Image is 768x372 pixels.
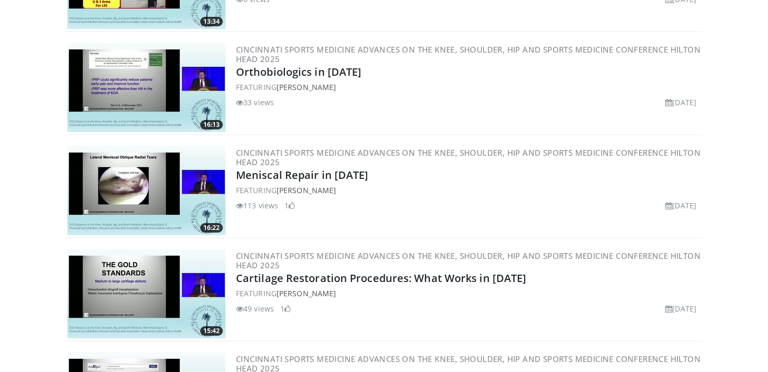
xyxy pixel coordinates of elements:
span: 16:13 [200,120,223,129]
li: 113 views [236,200,278,211]
a: 16:22 [67,146,225,235]
li: 33 views [236,97,274,108]
a: Cincinnati Sports Medicine Advances on the Knee, Shoulder, Hip and Sports Medicine Conference Hil... [236,44,701,64]
a: Orthobiologics in [DATE] [236,65,361,79]
div: FEATURING [236,185,701,196]
span: 13:34 [200,17,223,26]
li: [DATE] [665,303,696,314]
img: 5c3aab28-8561-4027-8ef4-f51a15d1d1ea.300x170_q85_crop-smart_upscale.jpg [67,146,225,235]
li: 1 [280,303,291,314]
a: [PERSON_NAME] [277,288,336,298]
a: Meniscal Repair in [DATE] [236,168,369,182]
span: 16:22 [200,223,223,233]
a: 16:13 [67,43,225,132]
li: [DATE] [665,200,696,211]
a: Cartilage Restoration Procedures: What Works in [DATE] [236,271,526,285]
img: af510d3f-d627-4919-861f-589965f1abf6.300x170_q85_crop-smart_upscale.jpg [67,43,225,132]
img: 4ffd9dd1-71c1-4e29-bda9-c439bbeb18f4.300x170_q85_crop-smart_upscale.jpg [67,249,225,338]
a: [PERSON_NAME] [277,82,336,92]
a: Cincinnati Sports Medicine Advances on the Knee, Shoulder, Hip and Sports Medicine Conference Hil... [236,250,701,270]
li: 1 [284,200,295,211]
li: [DATE] [665,97,696,108]
a: 15:42 [67,249,225,338]
div: FEATURING [236,288,701,299]
a: Cincinnati Sports Medicine Advances on the Knee, Shoulder, Hip and Sports Medicine Conference Hil... [236,147,701,167]
span: 15:42 [200,326,223,336]
li: 49 views [236,303,274,314]
div: FEATURING [236,82,701,93]
a: [PERSON_NAME] [277,185,336,195]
